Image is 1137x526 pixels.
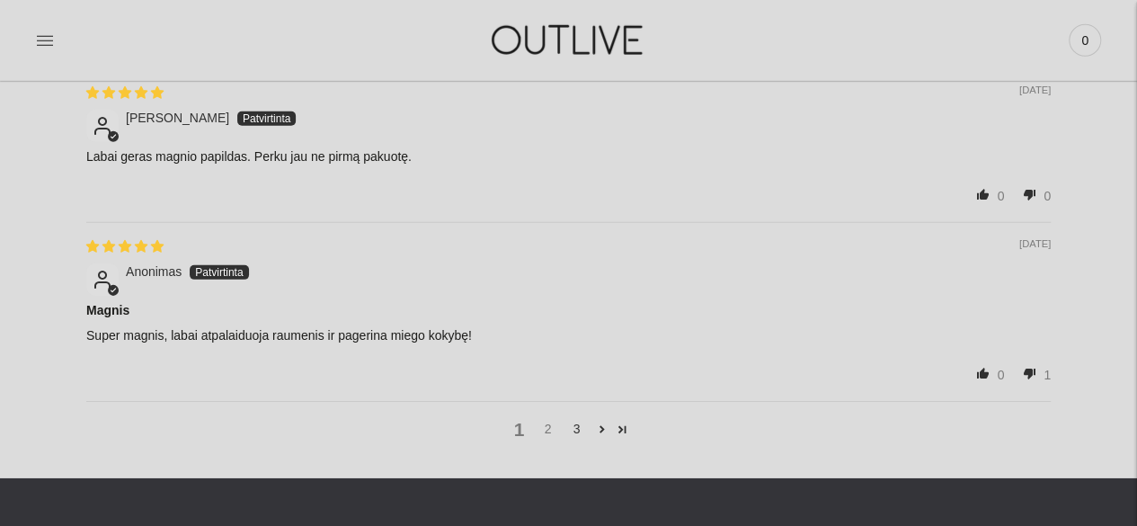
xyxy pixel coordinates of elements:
span: 5 star review [86,85,164,100]
a: 0 [1069,21,1101,60]
span: down [1015,181,1044,208]
span: [DATE] [1019,84,1051,98]
img: OUTLIVE [457,9,681,71]
span: down [1015,360,1044,387]
span: 0 [1072,28,1097,53]
p: Labai geras magnio papildas. Perku jau ne pirmą pakuotę. [86,148,1051,166]
a: Page 3 [563,419,591,439]
span: [PERSON_NAME] [126,111,229,125]
span: 0 [997,189,1004,203]
a: Page 4 [612,419,633,440]
span: 0 [997,368,1004,382]
span: 0 [1044,189,1051,203]
span: [DATE] [1019,237,1051,252]
span: up [968,181,997,208]
span: Anonimas [126,264,182,279]
b: Magnis [86,302,1051,320]
span: up [968,360,997,387]
p: Super magnis, labai atpalaiduoja raumenis ir pagerina miego kokybę! [86,327,1051,345]
span: 1 [1044,368,1051,382]
span: 5 star review [86,239,164,254]
a: Page 2 [591,419,612,440]
a: Page 2 [534,419,563,439]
